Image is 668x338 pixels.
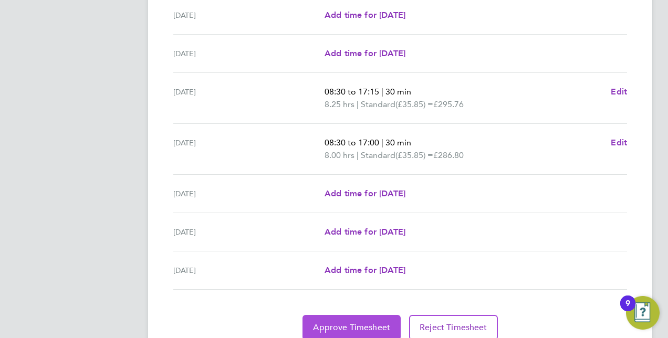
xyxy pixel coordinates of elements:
span: Add time for [DATE] [325,265,405,275]
span: 8.25 hrs [325,99,354,109]
span: £295.76 [433,99,464,109]
a: Add time for [DATE] [325,226,405,238]
span: (£35.85) = [395,99,433,109]
div: [DATE] [173,226,325,238]
button: Open Resource Center, 9 new notifications [626,296,660,330]
span: 08:30 to 17:15 [325,87,379,97]
a: Edit [611,136,627,149]
span: Standard [361,98,395,111]
span: | [357,99,359,109]
span: Edit [611,87,627,97]
a: Add time for [DATE] [325,47,405,60]
div: [DATE] [173,47,325,60]
span: Edit [611,138,627,147]
a: Add time for [DATE] [325,264,405,277]
a: Add time for [DATE] [325,9,405,22]
span: 30 min [385,87,411,97]
span: Add time for [DATE] [325,188,405,198]
div: [DATE] [173,264,325,277]
div: [DATE] [173,9,325,22]
span: | [381,138,383,147]
div: 9 [625,303,630,317]
span: Add time for [DATE] [325,227,405,237]
a: Edit [611,86,627,98]
span: Add time for [DATE] [325,10,405,20]
span: £286.80 [433,150,464,160]
span: Reject Timesheet [420,322,487,333]
span: 30 min [385,138,411,147]
span: 08:30 to 17:00 [325,138,379,147]
span: Approve Timesheet [313,322,390,333]
div: [DATE] [173,187,325,200]
span: | [357,150,359,160]
span: | [381,87,383,97]
span: 8.00 hrs [325,150,354,160]
span: (£35.85) = [395,150,433,160]
span: Add time for [DATE] [325,48,405,58]
div: [DATE] [173,86,325,111]
div: [DATE] [173,136,325,162]
a: Add time for [DATE] [325,187,405,200]
span: Standard [361,149,395,162]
